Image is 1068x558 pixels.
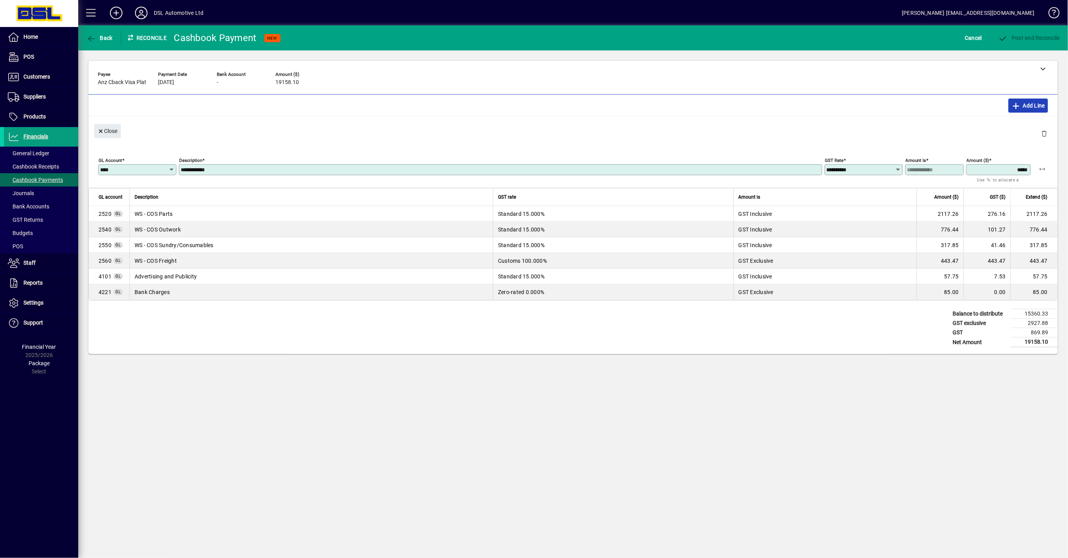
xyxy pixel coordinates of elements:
[917,284,964,300] td: 85.00
[129,206,493,222] td: WS - COS Parts
[104,6,129,20] button: Add
[174,32,257,44] div: Cashbook Payment
[129,237,493,253] td: WS - COS Sundry/Consumables
[23,34,38,40] span: Home
[99,193,122,201] span: GL account
[99,273,111,280] span: Advertising and Publicity
[1035,124,1054,143] button: Delete
[97,125,118,138] span: Close
[935,193,959,201] span: Amount ($)
[129,253,493,269] td: WS - COS Freight
[734,253,917,269] td: GST Exclusive
[22,344,56,350] span: Financial Year
[1010,284,1057,300] td: 85.00
[964,206,1010,222] td: 276.16
[917,237,964,253] td: 317.85
[99,210,111,218] span: WS - COS Parts
[8,190,34,196] span: Journals
[4,107,78,127] a: Products
[1010,253,1057,269] td: 443.47
[78,31,121,45] app-page-header-button: Back
[493,284,734,300] td: Zero-rated 0.000%
[825,158,844,163] mat-label: GST rate
[949,328,1011,337] td: GST
[8,150,49,156] span: General Ledger
[115,212,121,216] span: GL
[493,253,734,269] td: Customs 100.000%
[949,309,1011,319] td: Balance to distribute
[4,87,78,107] a: Suppliers
[734,269,917,284] td: GST Inclusive
[1033,160,1052,178] button: Apply remaining balance
[493,222,734,237] td: Standard 15.000%
[115,290,121,294] span: GL
[964,253,1010,269] td: 443.47
[23,54,34,60] span: POS
[8,203,49,210] span: Bank Accounts
[1012,99,1045,112] span: Add Line
[1011,328,1058,337] td: 869.89
[85,31,115,45] button: Back
[996,31,1062,45] button: Post and Reconcile
[154,7,203,19] div: DSL Automotive Ltd
[23,260,36,266] span: Staff
[1009,99,1048,113] button: Add Line
[964,237,1010,253] td: 41.46
[23,74,50,80] span: Customers
[8,177,63,183] span: Cashbook Payments
[917,253,964,269] td: 443.47
[8,230,33,236] span: Budgets
[1011,337,1058,347] td: 19158.10
[135,193,158,201] span: Description
[99,288,111,296] span: Bank Charges
[964,284,1010,300] td: 0.00
[4,226,78,240] a: Budgets
[129,6,154,20] button: Profile
[498,193,516,201] span: GST rate
[129,222,493,237] td: WS - COS Outwork
[902,7,1035,19] div: [PERSON_NAME] [EMAIL_ADDRESS][DOMAIN_NAME]
[965,32,982,44] span: Cancel
[158,79,174,86] span: [DATE]
[917,206,964,222] td: 2117.26
[1011,309,1058,319] td: 15360.33
[98,79,146,86] span: Anz Cback Visa Plat
[493,269,734,284] td: Standard 15.000%
[115,274,121,278] span: GL
[493,237,734,253] td: Standard 15.000%
[23,300,43,306] span: Settings
[977,175,1025,192] mat-hint: Use '%' to allocate a percentage
[115,258,121,263] span: GL
[99,257,111,265] span: WS - COS Freight
[94,124,121,138] button: Close
[4,187,78,200] a: Journals
[217,79,218,86] span: -
[4,173,78,187] a: Cashbook Payments
[23,319,43,326] span: Support
[4,47,78,67] a: POS
[29,360,50,366] span: Package
[99,241,111,249] span: WS - COS Sundry/Consumables
[99,226,111,233] span: WS - COS Outwork
[1010,222,1057,237] td: 776.44
[4,213,78,226] a: GST Returns
[8,243,23,249] span: POS
[963,31,984,45] button: Cancel
[4,293,78,313] a: Settings
[121,32,168,44] div: Reconcile
[917,222,964,237] td: 776.44
[4,200,78,213] a: Bank Accounts
[4,240,78,253] a: POS
[949,319,1011,328] td: GST exclusive
[990,193,1006,201] span: GST ($)
[23,133,48,140] span: Financials
[964,222,1010,237] td: 101.27
[1026,193,1048,201] span: Extend ($)
[86,35,113,41] span: Back
[1010,269,1057,284] td: 57.75
[92,127,123,134] app-page-header-button: Close
[734,222,917,237] td: GST Inclusive
[1043,2,1058,27] a: Knowledge Base
[115,243,121,247] span: GL
[4,67,78,87] a: Customers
